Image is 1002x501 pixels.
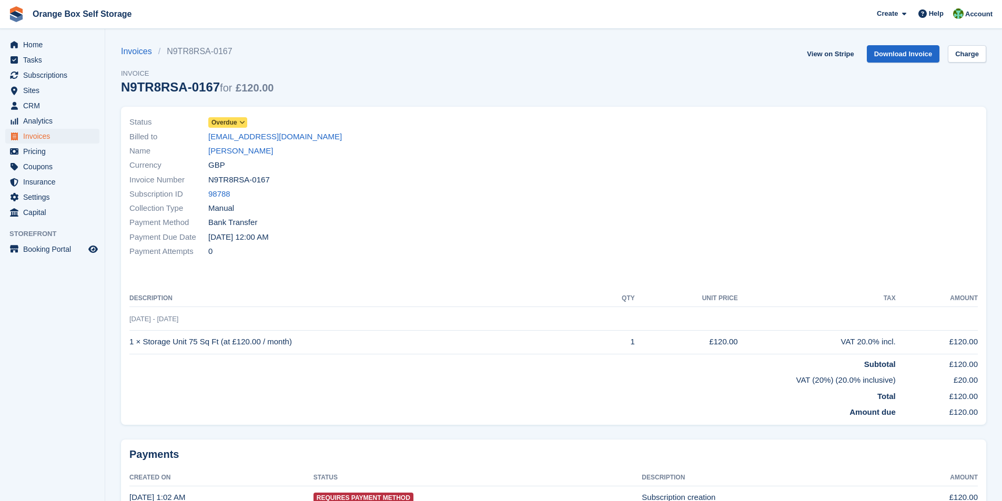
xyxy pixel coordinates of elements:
a: menu [5,175,99,189]
span: Tasks [23,53,86,67]
th: Amount [884,469,978,486]
strong: Total [877,392,896,401]
img: stora-icon-8386f47178a22dfd0bd8f6a31ec36ba5ce8667c1dd55bd0f319d3a0aa187defe.svg [8,6,24,22]
a: menu [5,68,99,83]
td: £120.00 [896,386,978,403]
div: N9TR8RSA-0167 [121,80,274,94]
span: [DATE] - [DATE] [129,315,178,323]
span: Settings [23,190,86,205]
span: Invoice [121,68,274,79]
span: Storefront [9,229,105,239]
a: [PERSON_NAME] [208,145,273,157]
span: Invoices [23,129,86,144]
span: Overdue [211,118,237,127]
th: Tax [738,290,896,307]
span: Subscriptions [23,68,86,83]
a: Orange Box Self Storage [28,5,136,23]
a: Preview store [87,243,99,255]
time: 2025-08-20 23:00:00 UTC [208,231,269,243]
span: Status [129,116,208,128]
span: Payment Attempts [129,246,208,258]
td: 1 × Storage Unit 75 Sq Ft (at £120.00 / month) [129,330,598,354]
th: Description [129,290,598,307]
a: Invoices [121,45,158,58]
span: Subscription ID [129,188,208,200]
strong: Subtotal [864,360,896,369]
span: Coupons [23,159,86,174]
td: VAT (20%) (20.0% inclusive) [129,370,896,386]
span: Collection Type [129,202,208,214]
a: menu [5,53,99,67]
span: Bank Transfer [208,217,257,229]
span: Help [929,8,944,19]
span: Pricing [23,144,86,159]
a: menu [5,114,99,128]
span: Account [965,9,993,19]
th: Unit Price [635,290,738,307]
span: Payment Method [129,217,208,229]
td: £20.00 [896,370,978,386]
td: £120.00 [635,330,738,354]
th: Created On [129,469,313,486]
a: menu [5,83,99,98]
span: Invoice Number [129,174,208,186]
th: Amount [896,290,978,307]
span: Create [877,8,898,19]
nav: breadcrumbs [121,45,274,58]
h2: Payments [129,448,978,461]
a: Download Invoice [867,45,940,63]
th: Description [642,469,884,486]
span: CRM [23,98,86,113]
a: menu [5,98,99,113]
span: Name [129,145,208,157]
a: View on Stripe [803,45,858,63]
span: Manual [208,202,234,214]
span: Analytics [23,114,86,128]
a: Charge [948,45,986,63]
a: 98788 [208,188,230,200]
span: Home [23,37,86,52]
td: £120.00 [896,402,978,418]
span: Insurance [23,175,86,189]
a: menu [5,190,99,205]
a: menu [5,144,99,159]
th: Status [313,469,642,486]
a: menu [5,129,99,144]
span: Currency [129,159,208,171]
span: N9TR8RSA-0167 [208,174,270,186]
th: QTY [598,290,635,307]
span: Capital [23,205,86,220]
span: Sites [23,83,86,98]
a: menu [5,37,99,52]
strong: Amount due [849,407,896,416]
a: menu [5,205,99,220]
a: menu [5,242,99,257]
span: 0 [208,246,212,258]
a: menu [5,159,99,174]
span: Payment Due Date [129,231,208,243]
span: GBP [208,159,225,171]
td: £120.00 [896,354,978,370]
div: VAT 20.0% incl. [738,336,896,348]
span: £120.00 [236,82,274,94]
span: Billed to [129,131,208,143]
a: Overdue [208,116,247,128]
span: for [220,82,232,94]
td: £120.00 [896,330,978,354]
td: 1 [598,330,635,354]
span: Booking Portal [23,242,86,257]
a: [EMAIL_ADDRESS][DOMAIN_NAME] [208,131,342,143]
img: Binder Bhardwaj [953,8,964,19]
